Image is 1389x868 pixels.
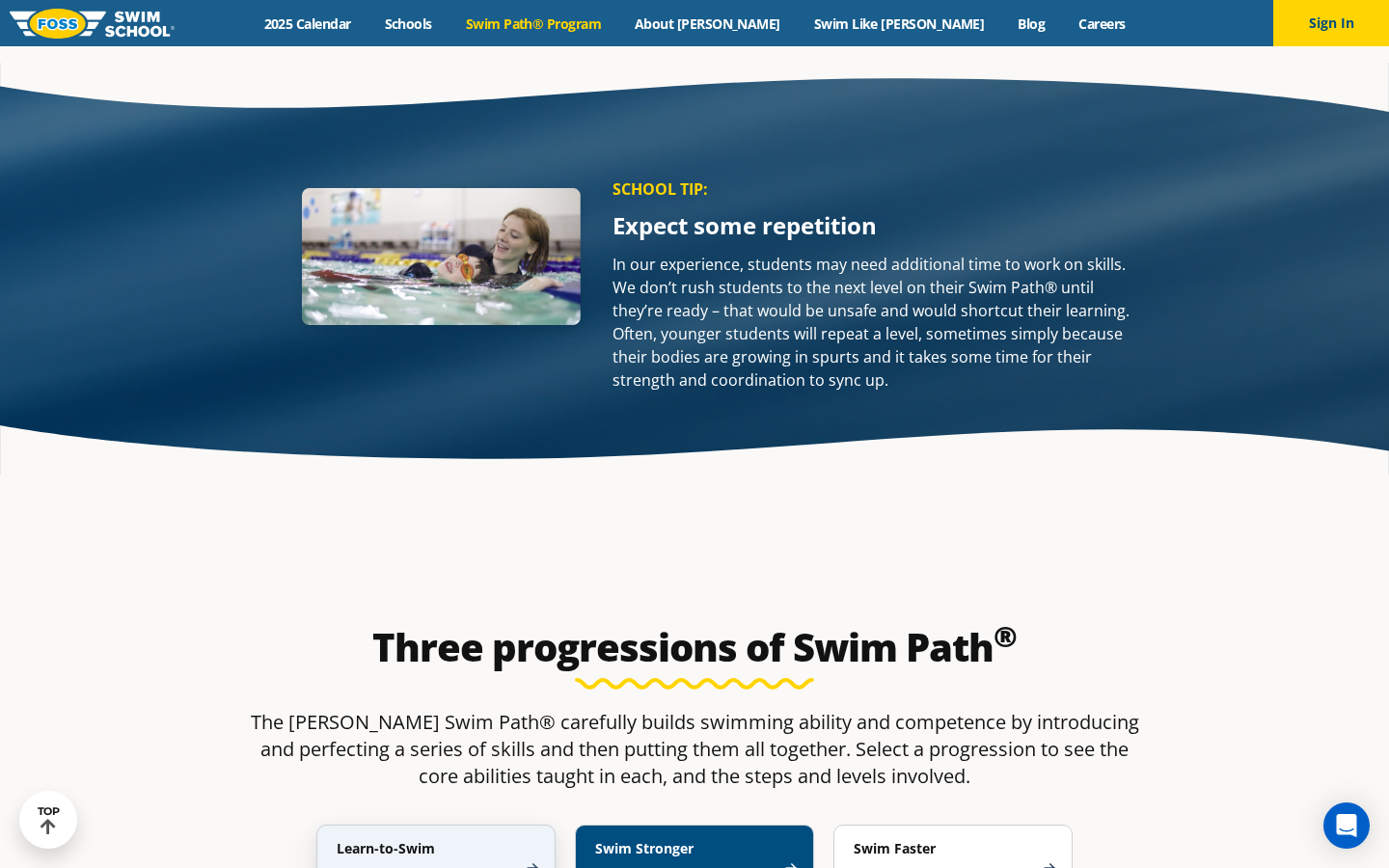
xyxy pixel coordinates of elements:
a: About [PERSON_NAME] [618,14,798,33]
p: The [PERSON_NAME] Swim Path® carefully builds swimming ability and competence by introducing and ... [239,709,1150,790]
a: Swim Path® Program [449,14,617,33]
sup: ® [994,616,1017,656]
div: TOP [38,805,60,835]
p: Expect some repetition [613,214,1140,237]
a: Schools [368,14,449,33]
h2: Three progressions of Swim Path [239,624,1150,670]
p: In our experience, students may need additional time to work on skills. We don’t rush students to... [613,253,1140,392]
img: FOSS Swim School Logo [10,9,175,39]
a: Swim Like [PERSON_NAME] [797,14,1001,33]
a: 2025 Calendar [247,14,368,33]
h4: Learn-to-Swim [337,840,516,857]
h4: Swim Faster [854,840,1033,857]
a: Careers [1062,14,1142,33]
p: SCHOOL TIP: [613,179,1140,199]
a: Blog [1001,14,1062,33]
h4: Swim Stronger [595,840,775,857]
div: Open Intercom Messenger [1323,802,1370,849]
